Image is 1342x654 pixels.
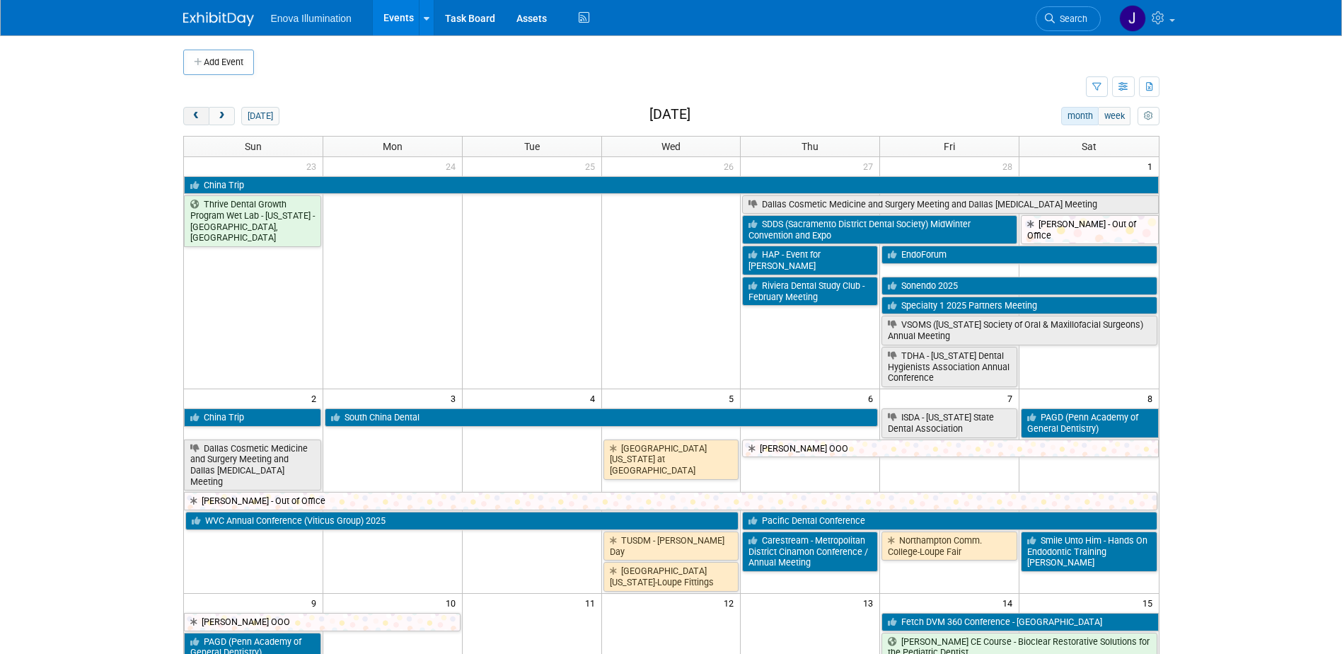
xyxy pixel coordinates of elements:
[881,408,1017,437] a: ISDA - [US_STATE] State Dental Association
[444,594,462,612] span: 10
[444,157,462,175] span: 24
[881,316,1157,345] a: VSOMS ([US_STATE] Society of Oral & Maxillofacial Surgeons) Annual Meeting
[603,562,739,591] a: [GEOGRAPHIC_DATA][US_STATE]-Loupe Fittings
[184,613,461,631] a: [PERSON_NAME] OOO
[862,594,879,612] span: 13
[1021,408,1158,437] a: PAGD (Penn Academy of General Dentistry)
[742,246,878,275] a: HAP - Event for [PERSON_NAME]
[727,389,740,407] span: 5
[802,141,818,152] span: Thu
[310,594,323,612] span: 9
[1006,389,1019,407] span: 7
[305,157,323,175] span: 23
[1061,107,1099,125] button: month
[1001,157,1019,175] span: 28
[1001,594,1019,612] span: 14
[867,389,879,407] span: 6
[310,389,323,407] span: 2
[1119,5,1146,32] img: Janelle Tlusty
[589,389,601,407] span: 4
[881,246,1157,264] a: EndoForum
[661,141,681,152] span: Wed
[742,512,1157,530] a: Pacific Dental Conference
[184,440,321,491] a: Dallas Cosmetic Medicine and Surgery Meeting and Dallas [MEDICAL_DATA] Meeting
[183,50,254,75] button: Add Event
[1141,594,1159,612] span: 15
[1036,6,1101,31] a: Search
[584,157,601,175] span: 25
[722,594,740,612] span: 12
[742,215,1017,244] a: SDDS (Sacramento District Dental Society) MidWinter Convention and Expo
[1055,13,1087,24] span: Search
[184,408,321,427] a: China Trip
[383,141,403,152] span: Mon
[245,141,262,152] span: Sun
[881,277,1157,295] a: Sonendo 2025
[1082,141,1097,152] span: Sat
[449,389,462,407] span: 3
[1138,107,1159,125] button: myCustomButton
[649,107,690,122] h2: [DATE]
[271,13,352,24] span: Enova Illumination
[1146,389,1159,407] span: 8
[881,613,1158,631] a: Fetch DVM 360 Conference - [GEOGRAPHIC_DATA]
[742,440,1158,458] a: [PERSON_NAME] OOO
[881,297,1157,315] a: Specialty 1 2025 Partners Meeting
[742,277,878,306] a: Riviera Dental Study Club - February Meeting
[1021,532,1157,572] a: Smile Unto Him - Hands On Endodontic Training [PERSON_NAME]
[603,440,739,480] a: [GEOGRAPHIC_DATA][US_STATE] at [GEOGRAPHIC_DATA]
[1146,157,1159,175] span: 1
[584,594,601,612] span: 11
[184,492,1157,510] a: [PERSON_NAME] - Out of Office
[209,107,235,125] button: next
[185,512,739,530] a: WVC Annual Conference (Viticus Group) 2025
[183,107,209,125] button: prev
[524,141,540,152] span: Tue
[1098,107,1130,125] button: week
[944,141,955,152] span: Fri
[881,347,1017,387] a: TDHA - [US_STATE] Dental Hygienists Association Annual Conference
[1021,215,1158,244] a: [PERSON_NAME] - Out of Office
[325,408,878,427] a: South China Dental
[742,195,1158,214] a: Dallas Cosmetic Medicine and Surgery Meeting and Dallas [MEDICAL_DATA] Meeting
[862,157,879,175] span: 27
[603,532,739,561] a: TUSDM - [PERSON_NAME] Day
[184,195,321,247] a: Thrive Dental Growth Program Wet Lab - [US_STATE] - [GEOGRAPHIC_DATA], [GEOGRAPHIC_DATA]
[742,532,878,572] a: Carestream - Metropolitan District Cinamon Conference / Annual Meeting
[722,157,740,175] span: 26
[184,176,1159,195] a: China Trip
[241,107,279,125] button: [DATE]
[1144,112,1153,121] i: Personalize Calendar
[183,12,254,26] img: ExhibitDay
[881,532,1017,561] a: Northampton Comm. College-Loupe Fair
